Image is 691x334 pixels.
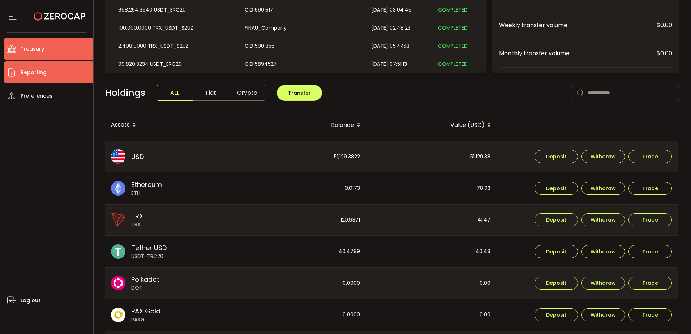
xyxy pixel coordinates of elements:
[111,276,125,290] img: dot_portfolio.svg
[131,152,144,162] span: USD
[112,24,238,32] div: 100,000.0000 TRX_USDT_S2UZ
[628,150,672,163] button: Trade
[236,268,366,299] div: 0.0000
[535,150,578,163] button: Deposit
[642,186,658,191] span: Trade
[591,249,616,254] span: Withdraw
[365,24,432,32] div: [DATE] 02:48:23
[157,85,193,101] span: ALL
[657,21,672,30] span: $0.00
[628,308,672,321] button: Trade
[581,213,625,226] button: Withdraw
[546,281,566,286] span: Deposit
[112,6,238,14] div: 698,254.3640 USDT_ERC20
[366,141,496,172] div: 51,129.38
[591,186,616,191] span: Withdraw
[288,89,311,97] span: Transfer
[628,245,672,258] button: Trade
[131,253,167,260] span: USDT-TRC20
[112,60,238,68] div: 99,820.3234 USDT_ERC20
[657,49,672,58] span: $0.00
[111,213,125,227] img: trx_portfolio.png
[581,308,625,321] button: Withdraw
[239,60,365,68] div: CID15894527
[111,149,125,164] img: usd_portfolio.svg
[546,186,566,191] span: Deposit
[591,217,616,222] span: Withdraw
[581,150,625,163] button: Withdraw
[21,295,40,306] span: Log out
[366,268,496,299] div: 0.00
[499,49,657,58] span: Monthly transfer volume
[499,21,657,30] span: Weekly transfer volume
[239,6,365,14] div: CID15901517
[581,182,625,195] button: Withdraw
[642,249,658,254] span: Trade
[105,86,145,100] span: Holdings
[366,236,496,267] div: 40.48
[131,180,162,189] span: Ethereum
[131,316,160,324] span: PAXG
[535,213,578,226] button: Deposit
[21,67,47,78] span: Reporting
[131,274,159,284] span: Polkadot
[236,299,366,331] div: 0.0000
[131,189,162,197] span: ETH
[131,211,143,221] span: TRX
[438,6,468,13] span: COMPLETED
[236,236,366,267] div: 40.4789
[591,312,616,317] span: Withdraw
[546,249,566,254] span: Deposit
[628,182,672,195] button: Trade
[535,245,578,258] button: Deposit
[365,6,432,14] div: [DATE] 03:04:46
[642,154,658,159] span: Trade
[655,299,691,334] iframe: Chat Widget
[535,182,578,195] button: Deposit
[111,181,125,196] img: eth_portfolio.svg
[366,172,496,204] div: 78.03
[366,205,496,236] div: 41.47
[239,42,365,50] div: CID15901356
[628,213,672,226] button: Trade
[581,245,625,258] button: Withdraw
[131,243,167,253] span: Tether USD
[591,281,616,286] span: Withdraw
[535,308,578,321] button: Deposit
[365,42,432,50] div: [DATE] 05:44:13
[438,60,468,68] span: COMPLETED
[112,42,238,50] div: 2,498.0000 TRX_USDT_S2UZ
[236,119,366,131] div: Balance
[438,24,468,31] span: COMPLETED
[131,221,143,228] span: TRX
[438,42,468,50] span: COMPLETED
[546,312,566,317] span: Deposit
[628,277,672,290] button: Trade
[236,172,366,204] div: 0.0173
[365,60,432,68] div: [DATE] 07:51:13
[21,91,52,101] span: Preferences
[236,141,366,172] div: 51,129.3822
[21,44,44,54] span: Treasury
[236,205,366,236] div: 120.9371
[366,299,496,331] div: 0.00
[239,24,365,32] div: FINAU_Company
[229,85,265,101] span: Crypto
[642,312,658,317] span: Trade
[546,217,566,222] span: Deposit
[581,277,625,290] button: Withdraw
[642,281,658,286] span: Trade
[591,154,616,159] span: Withdraw
[366,119,497,131] div: Value (USD)
[277,85,322,101] button: Transfer
[105,119,236,131] div: Assets
[111,244,125,259] img: usdt_portfolio.svg
[546,154,566,159] span: Deposit
[193,85,229,101] span: Fiat
[131,306,160,316] span: PAX Gold
[642,217,658,222] span: Trade
[131,284,159,292] span: DOT
[111,308,125,322] img: paxg_portfolio.svg
[535,277,578,290] button: Deposit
